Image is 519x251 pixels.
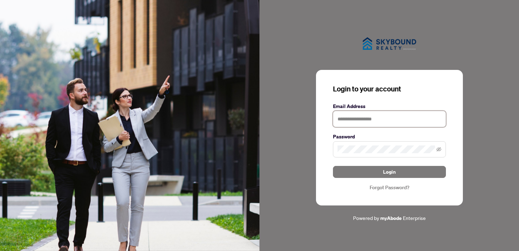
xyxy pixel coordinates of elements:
[333,102,446,110] label: Email Address
[333,166,446,178] button: Login
[403,215,426,221] span: Enterprise
[333,133,446,141] label: Password
[383,166,396,178] span: Login
[333,184,446,191] a: Forgot Password?
[333,84,446,94] h3: Login to your account
[353,215,379,221] span: Powered by
[354,29,425,58] img: ma-logo
[380,214,402,222] a: myAbode
[436,147,441,152] span: eye-invisible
